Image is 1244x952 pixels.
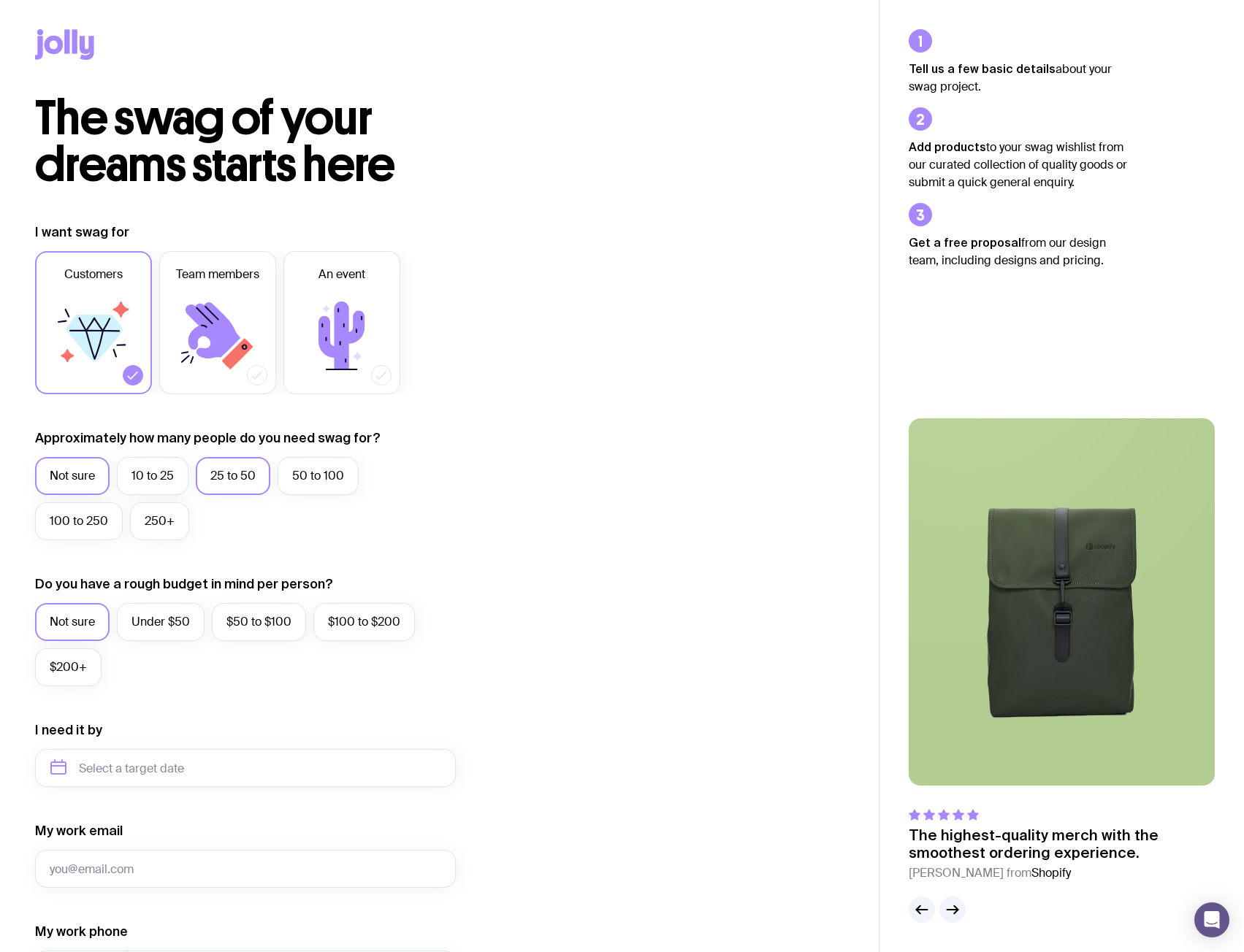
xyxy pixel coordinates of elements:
label: I want swag for [35,223,129,241]
cite: [PERSON_NAME] from [909,864,1215,882]
label: Not sure [35,457,110,495]
span: Customers [64,266,123,283]
label: My work email [35,822,123,840]
label: 100 to 250 [35,502,123,540]
label: 50 to 100 [278,457,359,495]
label: Not sure [35,603,110,641]
label: 25 to 50 [196,457,270,495]
input: you@email.com [35,850,456,888]
label: $200+ [35,648,102,686]
label: My work phone [35,923,128,940]
label: 250+ [130,502,189,540]
strong: Tell us a few basic details [909,62,1056,75]
label: Do you have a rough budget in mind per person? [35,575,333,593]
span: The swag of your dreams starts here [35,89,395,193]
strong: Add products [909,140,986,153]
span: Team members [176,266,259,283]
label: $100 to $200 [313,603,415,641]
label: Under $50 [117,603,205,641]
strong: Get a free proposal [909,236,1021,249]
label: I need it by [35,721,102,739]
label: $50 to $100 [212,603,306,641]
span: Shopify [1031,865,1071,880]
label: Approximately how many people do you need swag for? [35,429,381,447]
p: about your swag project. [909,60,1128,96]
label: 10 to 25 [117,457,188,495]
div: Open Intercom Messenger [1194,902,1229,937]
p: The highest-quality merch with the smoothest ordering experience. [909,826,1215,861]
input: Select a target date [35,749,456,787]
p: from our design team, including designs and pricing. [909,234,1128,269]
p: to your swag wishlist from our curated collection of quality goods or submit a quick general enqu... [909,138,1128,191]
span: An event [318,266,365,283]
